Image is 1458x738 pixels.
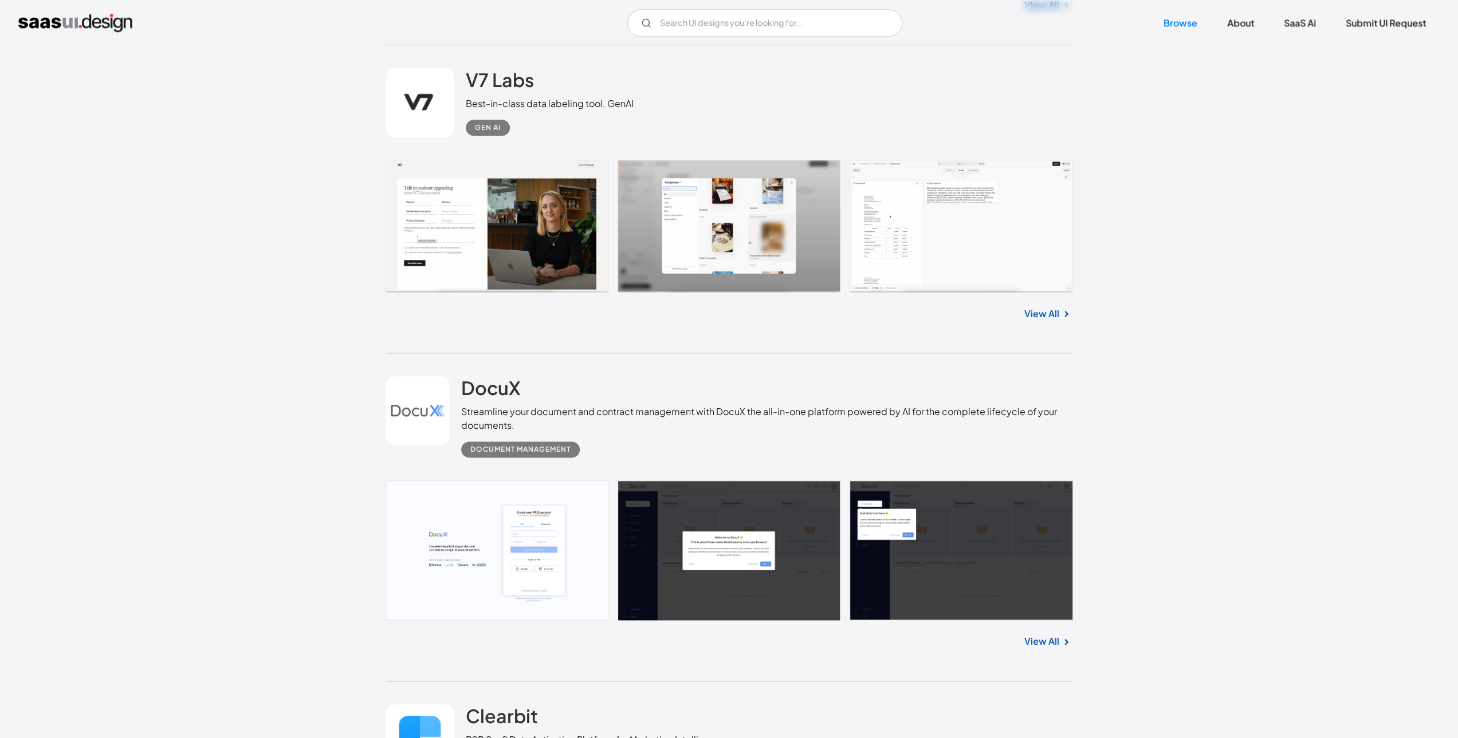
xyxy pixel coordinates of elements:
a: Clearbit [466,704,538,733]
a: V7 Labs [466,68,534,97]
a: SaaS Ai [1270,10,1330,35]
div: Streamline your document and contract management with DocuX the all-in-one platform powered by AI... [461,405,1072,432]
a: View All [1024,634,1059,648]
a: Submit UI Request [1332,10,1440,35]
h2: V7 Labs [466,68,534,91]
input: Search UI designs you're looking for... [627,9,902,37]
h2: Clearbit [466,704,538,727]
a: DocuX [461,376,520,405]
a: About [1213,10,1268,35]
div: Best-in-class data labeling tool. GenAI [466,97,634,110]
a: home [18,14,132,32]
a: Browse [1150,10,1211,35]
div: Gen AI [475,121,501,135]
form: Email Form [627,9,902,37]
a: View All [1024,307,1059,321]
div: Document Management [470,443,571,456]
h2: DocuX [461,376,520,399]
